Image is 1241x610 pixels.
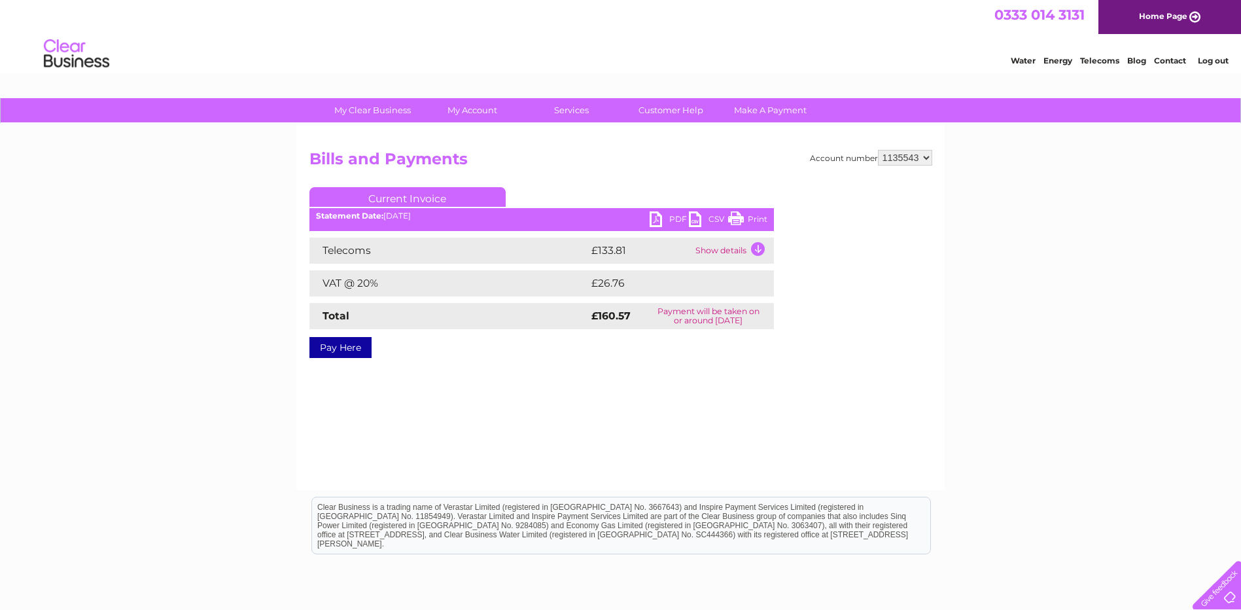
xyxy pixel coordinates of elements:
[309,150,932,175] h2: Bills and Payments
[309,337,372,358] a: Pay Here
[692,238,774,264] td: Show details
[643,303,774,329] td: Payment will be taken on or around [DATE]
[309,238,588,264] td: Telecoms
[716,98,824,122] a: Make A Payment
[1043,56,1072,65] a: Energy
[319,98,427,122] a: My Clear Business
[1011,56,1036,65] a: Water
[1198,56,1229,65] a: Log out
[810,150,932,166] div: Account number
[309,211,774,221] div: [DATE]
[617,98,725,122] a: Customer Help
[43,34,110,74] img: logo.png
[323,310,349,322] strong: Total
[650,211,689,230] a: PDF
[316,211,383,221] b: Statement Date:
[1080,56,1119,65] a: Telecoms
[309,187,506,207] a: Current Invoice
[1127,56,1146,65] a: Blog
[312,7,930,63] div: Clear Business is a trading name of Verastar Limited (registered in [GEOGRAPHIC_DATA] No. 3667643...
[309,270,588,296] td: VAT @ 20%
[994,7,1085,23] a: 0333 014 3131
[728,211,767,230] a: Print
[588,238,692,264] td: £133.81
[689,211,728,230] a: CSV
[1154,56,1186,65] a: Contact
[591,310,631,322] strong: £160.57
[418,98,526,122] a: My Account
[588,270,748,296] td: £26.76
[517,98,625,122] a: Services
